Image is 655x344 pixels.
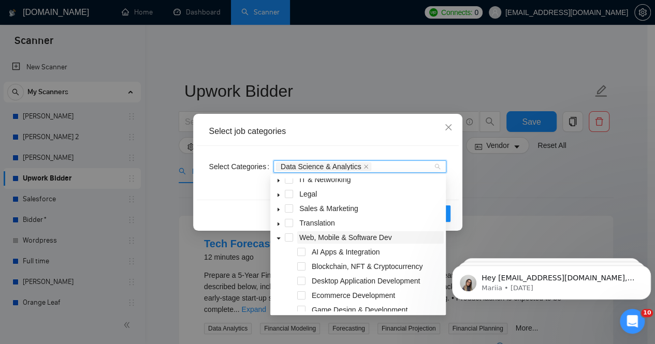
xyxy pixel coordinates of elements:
button: Close [434,114,462,142]
span: 10 [641,309,653,317]
span: Web, Mobile & Software Dev [299,233,392,242]
span: Web, Mobile & Software Dev [297,231,444,244]
span: IT & Networking [299,175,351,184]
span: Data Science & Analytics [281,163,361,170]
span: Blockchain, NFT & Cryptocurrency [312,262,423,271]
span: Blockchain, NFT & Cryptocurrency [310,260,444,273]
span: Desktop Application Development [310,275,444,287]
span: caret-down [276,178,281,183]
span: caret-down [276,221,281,227]
span: caret-down [276,207,281,212]
iframe: Intercom live chat [620,309,645,334]
span: Sales & Marketing [297,202,444,215]
span: Translation [297,217,444,229]
iframe: Intercom notifications message [448,244,655,316]
span: AI Apps & Integration [312,248,380,256]
span: Ecommerce Development [310,289,444,302]
span: Translation [299,219,335,227]
div: Select job categories [209,126,446,137]
label: Select Categories [209,158,273,175]
span: AI Apps & Integration [310,246,444,258]
span: Desktop Application Development [312,277,420,285]
span: Game Design & Development [312,306,407,314]
span: Legal [299,190,317,198]
span: Legal [297,188,444,200]
span: close [363,164,369,169]
span: Sales & Marketing [299,204,358,213]
span: caret-down [276,236,281,241]
span: Data Science & Analytics [276,162,371,171]
span: Game Design & Development [310,304,444,316]
span: Ecommerce Development [312,291,395,300]
span: IT & Networking [297,173,444,186]
span: caret-down [276,192,281,198]
span: close [444,123,453,131]
input: Select Categories [373,162,375,171]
